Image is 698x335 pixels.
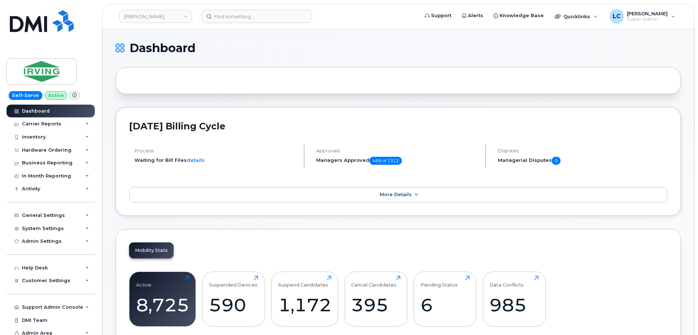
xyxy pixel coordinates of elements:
h5: Managerial Disputes [498,157,667,165]
span: 469 of 1312 [369,157,402,165]
h4: Process [135,148,298,153]
div: 395 [351,294,400,316]
h4: Disputes [498,148,667,153]
div: 590 [209,294,258,316]
span: More Details [380,192,412,197]
div: 985 [489,294,539,316]
div: Suspend Candidates [278,276,328,288]
span: 0 [552,157,561,165]
div: 6 [420,294,470,316]
div: Active [136,276,151,288]
div: Data Conflicts [489,276,524,288]
a: Pending Status6 [420,276,470,322]
a: Suspended Devices590 [209,276,258,322]
a: details [187,157,205,163]
h4: Approvals [316,148,479,153]
div: Cancel Candidates [351,276,396,288]
div: Pending Status [420,276,458,288]
div: 8,725 [136,294,189,316]
a: Active8,725 [136,276,189,322]
a: Cancel Candidates395 [351,276,400,322]
li: Waiting for Bill Files [135,157,298,164]
span: Dashboard [129,43,195,54]
h2: [DATE] Billing Cycle [129,121,667,132]
a: Suspend Candidates1,172 [278,276,331,322]
div: Suspended Devices [209,276,257,288]
div: 1,172 [278,294,331,316]
a: Data Conflicts985 [489,276,539,322]
h5: Managers Approved [316,157,479,165]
